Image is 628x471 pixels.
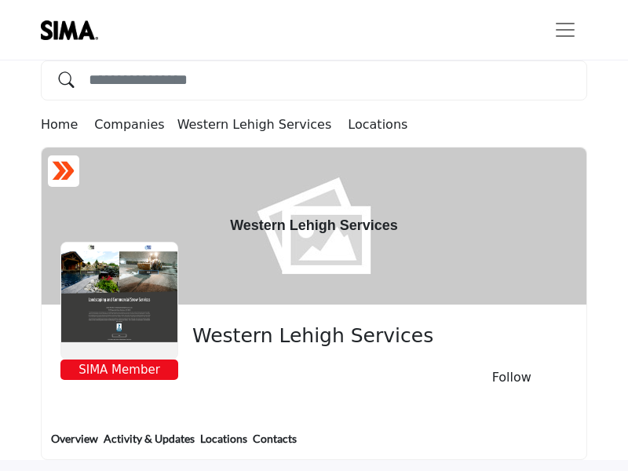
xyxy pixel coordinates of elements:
span: ​Western Lehigh Services [192,323,556,349]
a: Companies [94,117,177,132]
a: ​Western Lehigh Services [177,117,332,132]
button: Like [448,374,461,382]
span: SIMA Member [64,361,175,379]
a: Activity & Updates [103,430,195,459]
button: Toggle navigation [543,14,587,46]
a: Home [41,117,94,132]
button: More details [555,374,568,382]
a: Overview [50,430,99,459]
a: Locations [335,117,407,132]
img: site Logo [41,20,106,40]
a: Contacts [252,430,298,459]
img: ASM Certified [52,159,75,183]
button: Follow [469,364,547,391]
h1: ​Western Lehigh Services [230,148,398,305]
input: Search Solutions [41,60,587,100]
a: Locations [199,430,248,459]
